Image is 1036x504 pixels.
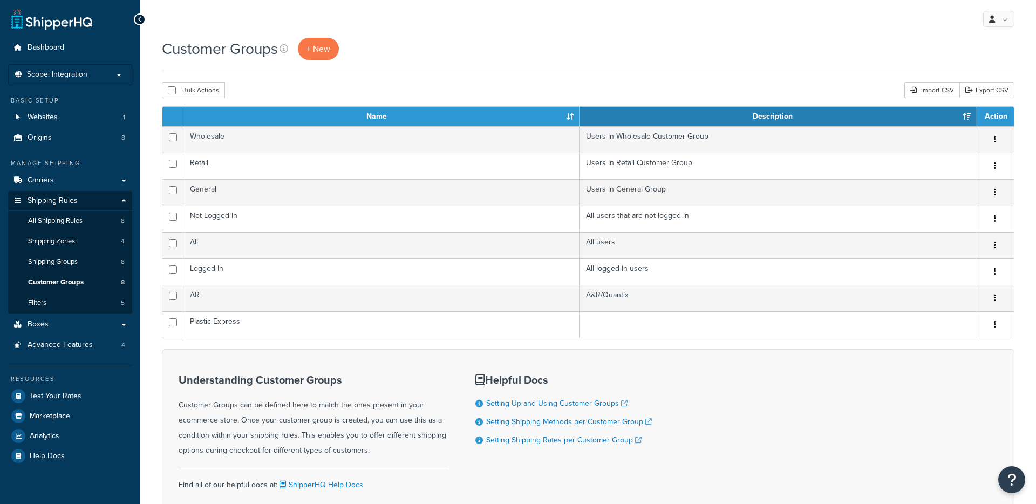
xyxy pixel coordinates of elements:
th: Name: activate to sort column ascending [183,107,580,126]
td: All users [580,232,976,258]
a: ShipperHQ Home [11,8,92,30]
span: 8 [121,133,125,142]
td: Users in Wholesale Customer Group [580,126,976,153]
div: Find all of our helpful docs at: [179,469,448,493]
td: General [183,179,580,206]
a: Advanced Features 4 [8,335,132,355]
span: Shipping Zones [28,237,75,246]
td: Retail [183,153,580,179]
td: Users in Retail Customer Group [580,153,976,179]
li: Shipping Zones [8,231,132,251]
span: Test Your Rates [30,392,81,401]
span: Advanced Features [28,340,93,350]
a: Marketplace [8,406,132,426]
span: Help Docs [30,452,65,461]
span: Analytics [30,432,59,441]
td: Wholesale [183,126,580,153]
span: 8 [121,257,125,267]
div: Customer Groups can be defined here to match the ones present in your ecommerce store. Once your ... [179,374,448,458]
div: Resources [8,374,132,384]
span: 4 [121,340,125,350]
span: 8 [121,278,125,287]
td: Plastic Express [183,311,580,338]
span: 4 [121,237,125,246]
span: 8 [121,216,125,226]
td: Logged In [183,258,580,285]
span: + New [306,43,330,55]
span: Origins [28,133,52,142]
span: Shipping Groups [28,257,78,267]
button: Bulk Actions [162,82,225,98]
li: Shipping Groups [8,252,132,272]
span: Customer Groups [28,278,84,287]
div: Basic Setup [8,96,132,105]
a: Dashboard [8,38,132,58]
a: Origins 8 [8,128,132,148]
span: Websites [28,113,58,122]
span: Filters [28,298,46,308]
a: ShipperHQ Help Docs [277,479,363,491]
button: Open Resource Center [998,466,1025,493]
a: Test Your Rates [8,386,132,406]
a: All Shipping Rules 8 [8,211,132,231]
span: Scope: Integration [27,70,87,79]
span: Shipping Rules [28,196,78,206]
li: All Shipping Rules [8,211,132,231]
a: Shipping Rules [8,191,132,211]
div: Import CSV [904,82,959,98]
a: Analytics [8,426,132,446]
h1: Customer Groups [162,38,278,59]
div: Manage Shipping [8,159,132,168]
span: All Shipping Rules [28,216,83,226]
h3: Helpful Docs [475,374,652,386]
a: Shipping Zones 4 [8,231,132,251]
a: Boxes [8,315,132,335]
a: Setting Shipping Rates per Customer Group [486,434,642,446]
a: Websites 1 [8,107,132,127]
span: 5 [121,298,125,308]
a: Help Docs [8,446,132,466]
td: Users in General Group [580,179,976,206]
a: Carriers [8,171,132,190]
td: All logged in users [580,258,976,285]
li: Advanced Features [8,335,132,355]
h3: Understanding Customer Groups [179,374,448,386]
td: All users that are not logged in [580,206,976,232]
li: Filters [8,293,132,313]
span: 1 [123,113,125,122]
th: Action [976,107,1014,126]
a: Setting Up and Using Customer Groups [486,398,628,409]
li: Shipping Rules [8,191,132,314]
td: All [183,232,580,258]
li: Websites [8,107,132,127]
a: Filters 5 [8,293,132,313]
li: Customer Groups [8,273,132,292]
a: + New [298,38,339,60]
span: Carriers [28,176,54,185]
a: Export CSV [959,82,1014,98]
td: A&R/Quantix [580,285,976,311]
td: Not Logged in [183,206,580,232]
th: Description: activate to sort column ascending [580,107,976,126]
span: Dashboard [28,43,64,52]
a: Shipping Groups 8 [8,252,132,272]
span: Marketplace [30,412,70,421]
a: Setting Shipping Methods per Customer Group [486,416,652,427]
li: Origins [8,128,132,148]
a: Customer Groups 8 [8,273,132,292]
td: AR [183,285,580,311]
span: Boxes [28,320,49,329]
